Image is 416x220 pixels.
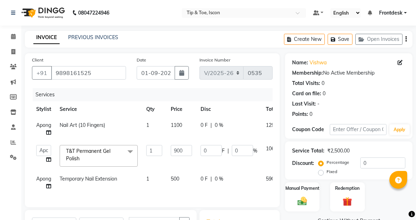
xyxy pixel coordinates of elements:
[199,57,230,63] label: Invoice Number
[32,101,55,117] th: Stylist
[330,124,387,135] input: Enter Offer / Coupon Code
[210,175,212,183] span: |
[196,101,262,117] th: Disc
[78,3,109,23] b: 08047224946
[322,80,324,87] div: 0
[310,111,312,118] div: 0
[295,196,310,206] img: _cash.svg
[317,100,319,108] div: -
[60,176,117,182] span: Temporary Nail Extension
[292,80,320,87] div: Total Visits:
[284,34,325,45] button: Create New
[142,101,166,117] th: Qty
[292,69,323,77] div: Membership:
[266,145,277,152] span: 1062
[310,59,327,66] a: Vishwa
[66,148,110,162] span: T&T Permanent Gel Polish
[389,124,410,135] button: Apply
[137,57,146,63] label: Date
[32,66,52,80] button: +91
[292,59,308,66] div: Name:
[292,111,308,118] div: Points:
[292,90,321,97] div: Card on file:
[228,147,229,155] span: |
[292,147,324,155] div: Service Total:
[215,175,223,183] span: 0 %
[210,122,212,129] span: |
[266,176,274,182] span: 590
[201,122,208,129] span: 0 F
[60,122,105,128] span: Nail Art (10 Fingers)
[327,159,349,166] label: Percentage
[323,90,325,97] div: 0
[18,3,67,23] img: logo
[266,122,277,128] span: 1298
[262,101,282,117] th: Total
[32,57,43,63] label: Client
[33,31,60,44] a: INVOICE
[292,69,405,77] div: No Active Membership
[328,34,352,45] button: Save
[146,122,149,128] span: 1
[355,34,403,45] button: Open Invoices
[55,101,142,117] th: Service
[215,122,223,129] span: 0 %
[201,175,208,183] span: 0 F
[253,147,257,155] span: %
[335,185,360,192] label: Redemption
[51,66,126,80] input: Search by Name/Mobile/Email/Code
[80,155,83,162] a: x
[36,176,51,182] span: Apong
[36,122,51,128] span: Apong
[379,9,403,17] span: Frontdesk
[292,160,314,167] div: Discount:
[285,185,319,192] label: Manual Payment
[340,196,355,208] img: _gift.svg
[327,147,350,155] div: ₹2,500.00
[68,34,118,41] a: PREVIOUS INVOICES
[166,101,196,117] th: Price
[327,168,337,175] label: Fixed
[222,147,225,155] span: F
[292,100,316,108] div: Last Visit:
[146,176,149,182] span: 1
[292,126,330,133] div: Coupon Code
[171,122,182,128] span: 1100
[33,88,278,101] div: Services
[171,176,179,182] span: 500
[386,192,409,213] iframe: chat widget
